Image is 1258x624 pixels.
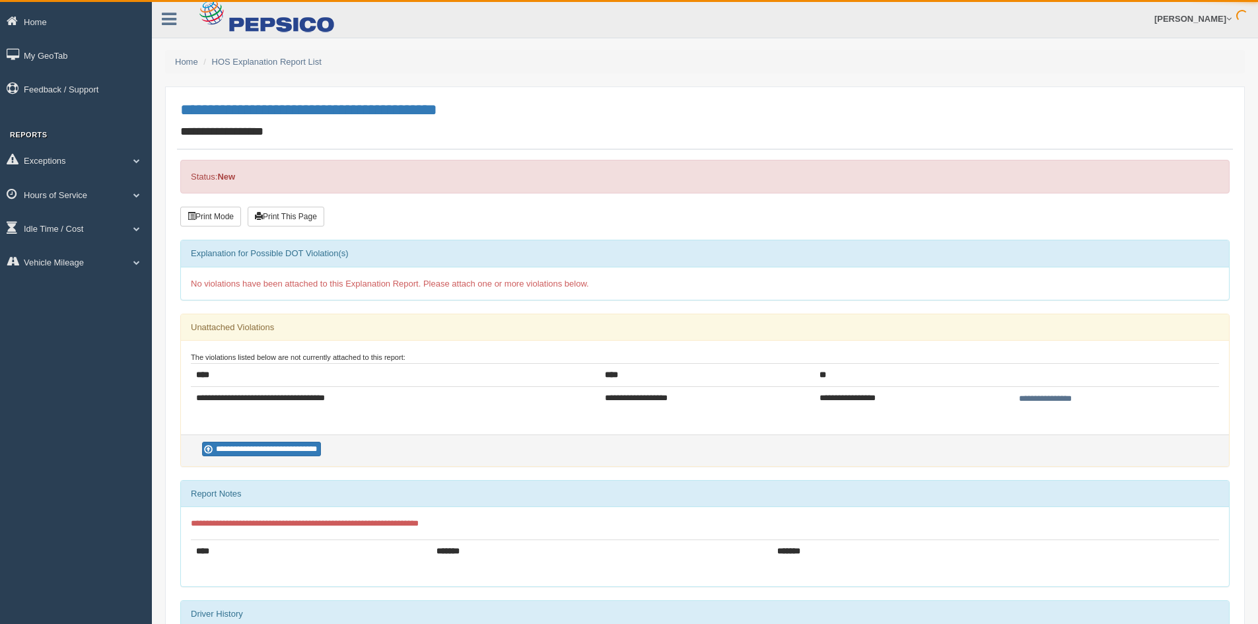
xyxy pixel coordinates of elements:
[191,353,405,361] small: The violations listed below are not currently attached to this report:
[181,240,1229,267] div: Explanation for Possible DOT Violation(s)
[248,207,324,226] button: Print This Page
[181,314,1229,341] div: Unattached Violations
[175,57,198,67] a: Home
[212,57,322,67] a: HOS Explanation Report List
[180,160,1230,193] div: Status:
[181,481,1229,507] div: Report Notes
[191,279,589,289] span: No violations have been attached to this Explanation Report. Please attach one or more violations...
[217,172,235,182] strong: New
[180,207,241,226] button: Print Mode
